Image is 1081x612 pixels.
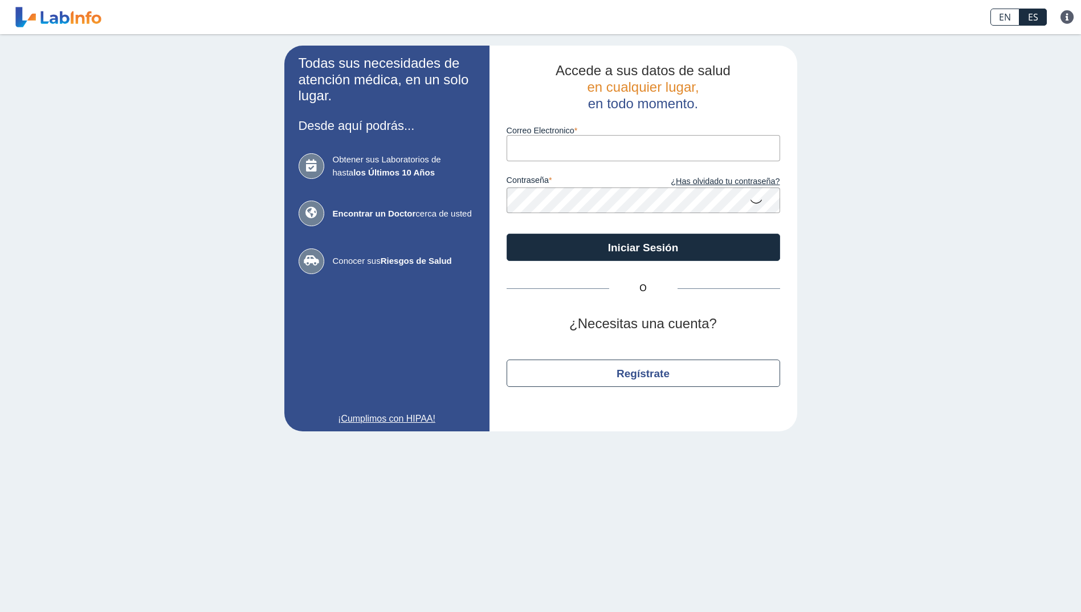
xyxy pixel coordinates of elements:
a: ES [1019,9,1047,26]
span: Accede a sus datos de salud [556,63,731,78]
a: ¡Cumplimos con HIPAA! [299,412,475,426]
a: ¿Has olvidado tu contraseña? [643,176,780,188]
iframe: Help widget launcher [980,568,1068,599]
button: Regístrate [507,360,780,387]
span: cerca de usted [333,207,475,221]
b: los Últimos 10 Años [353,168,435,177]
h2: Todas sus necesidades de atención médica, en un solo lugar. [299,55,475,104]
button: Iniciar Sesión [507,234,780,261]
span: Conocer sus [333,255,475,268]
b: Riesgos de Salud [381,256,452,266]
h2: ¿Necesitas una cuenta? [507,316,780,332]
label: contraseña [507,176,643,188]
span: O [609,281,678,295]
h3: Desde aquí podrás... [299,119,475,133]
span: en cualquier lugar, [587,79,699,95]
a: EN [990,9,1019,26]
b: Encontrar un Doctor [333,209,416,218]
label: Correo Electronico [507,126,780,135]
span: en todo momento. [588,96,698,111]
span: Obtener sus Laboratorios de hasta [333,153,475,179]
